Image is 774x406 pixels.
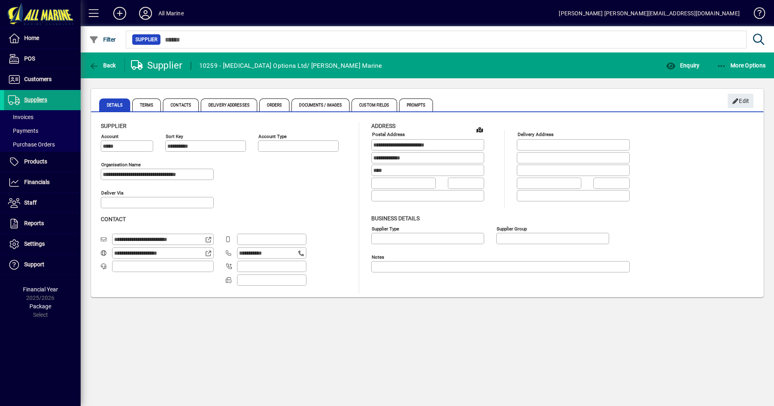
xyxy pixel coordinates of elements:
span: Settings [24,241,45,247]
span: Products [24,158,47,165]
a: Customers [4,69,81,90]
span: Filter [89,36,116,43]
span: Back [89,62,116,69]
span: Custom Fields [352,98,397,111]
span: Suppliers [24,96,47,103]
span: Prompts [399,98,433,111]
span: Financials [24,179,50,185]
div: 10259 - [MEDICAL_DATA] Options Ltd/ [PERSON_NAME] Marine [199,59,382,72]
button: Profile [133,6,158,21]
span: POS [24,55,35,62]
span: Orders [259,98,290,111]
div: Supplier [131,59,183,72]
span: Delivery Addresses [201,98,257,111]
div: All Marine [158,7,184,20]
a: Support [4,255,81,275]
span: Details [99,98,130,111]
mat-label: Supplier group [497,226,527,231]
span: Supplier [101,123,127,129]
a: View on map [473,123,486,136]
span: Contact [101,216,126,222]
mat-label: Deliver via [101,190,123,196]
app-page-header-button: Back [81,58,125,73]
button: Edit [728,94,753,108]
button: Back [87,58,118,73]
mat-label: Sort key [166,134,183,139]
a: Products [4,152,81,172]
span: Enquiry [666,62,699,69]
span: Staff [24,199,37,206]
a: Staff [4,193,81,213]
span: Reports [24,220,44,226]
span: Business details [371,215,420,222]
span: Support [24,261,44,268]
span: Terms [132,98,161,111]
mat-label: Account [101,134,119,139]
a: Invoices [4,110,81,124]
a: Home [4,28,81,48]
span: Documents / Images [291,98,350,111]
a: POS [4,49,81,69]
mat-label: Organisation name [101,162,141,167]
a: Financials [4,172,81,193]
span: Package [29,303,51,310]
div: [PERSON_NAME] [PERSON_NAME][EMAIL_ADDRESS][DOMAIN_NAME] [559,7,740,20]
span: Edit [732,94,749,108]
span: Home [24,35,39,41]
span: Purchase Orders [8,141,55,148]
span: Address [371,123,395,129]
span: Contacts [163,98,199,111]
a: Settings [4,234,81,254]
mat-label: Account Type [258,134,287,139]
a: Reports [4,213,81,234]
a: Knowledge Base [748,2,764,28]
button: Enquiry [664,58,701,73]
span: Financial Year [23,286,58,293]
span: Supplier [135,36,157,44]
mat-label: Notes [372,254,384,260]
span: Payments [8,128,38,134]
a: Payments [4,124,81,138]
mat-label: Supplier type [372,226,399,231]
span: Customers [24,76,52,82]
button: Add [107,6,133,21]
button: More Options [715,58,768,73]
span: More Options [717,62,766,69]
button: Filter [87,32,118,47]
span: Invoices [8,114,33,120]
a: Purchase Orders [4,138,81,151]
